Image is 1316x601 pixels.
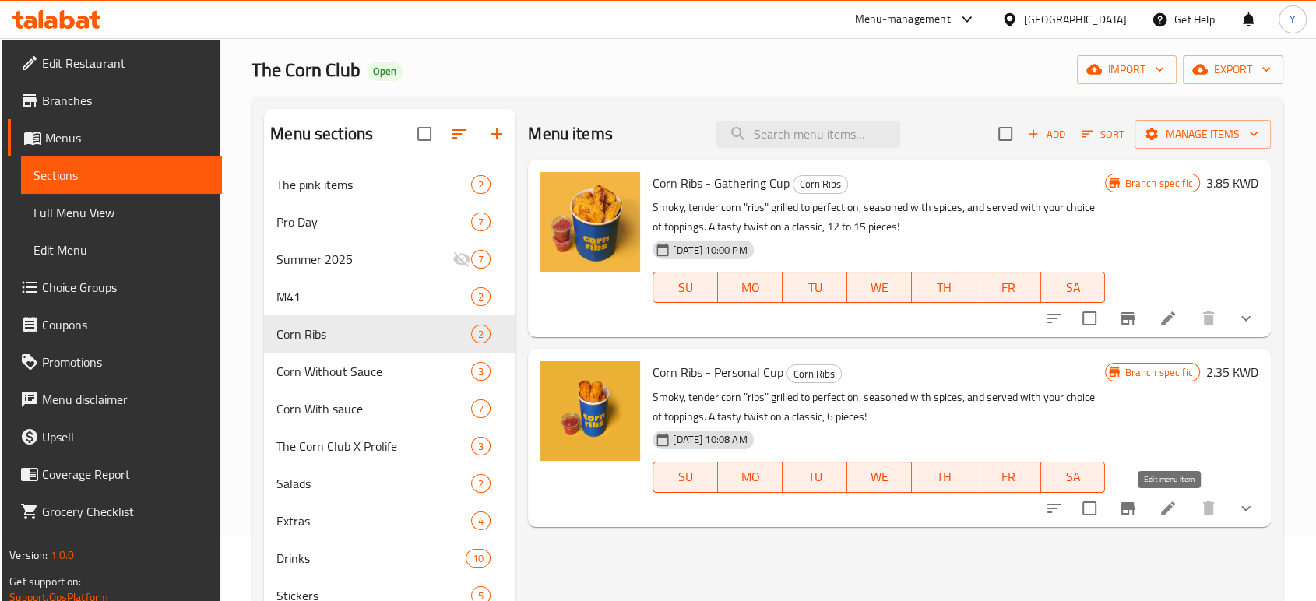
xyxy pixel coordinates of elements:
div: The Corn Club X Prolife3 [264,427,515,465]
span: WE [853,466,906,488]
span: Corn Without Sauce [276,362,471,381]
span: SU [660,466,712,488]
span: 3 [472,439,490,454]
span: TU [789,276,841,299]
h2: Menu sections [270,122,373,146]
span: Corn Ribs [793,175,847,193]
div: Corn With sauce7 [264,390,515,427]
span: The Corn Club [252,52,361,87]
div: Corn Ribs [786,364,842,383]
span: Version: [9,545,48,565]
span: Salads [276,474,471,493]
button: sort-choices [1036,300,1073,337]
span: The pink items [276,175,471,194]
span: Sort sections [441,115,478,153]
span: Grocery Checklist [42,502,209,521]
button: MO [718,272,783,303]
div: Menu-management [855,10,951,29]
span: Select all sections [408,118,441,150]
div: items [471,399,491,418]
button: WE [847,462,912,493]
p: Smoky, tender corn "ribs" grilled to perfection, seasoned with spices, and served with your choic... [653,388,1105,427]
span: Sort [1082,125,1124,143]
span: The Corn Club X Prolife [276,437,471,455]
img: Corn Ribs - Gathering Cup [540,172,640,272]
div: items [471,474,491,493]
button: show more [1227,300,1265,337]
div: items [471,175,491,194]
span: [DATE] 10:00 PM [667,243,753,258]
span: Branches [42,91,209,110]
span: 7 [472,215,490,230]
a: Full Menu View [21,194,221,231]
h6: 2.35 KWD [1206,361,1258,383]
span: Choice Groups [42,278,209,297]
a: Branches [8,82,221,119]
span: Drinks [276,549,466,568]
button: Branch-specific-item [1109,300,1146,337]
div: items [471,511,491,530]
div: Pro Day7 [264,203,515,241]
a: Menus [8,119,221,156]
span: TU [789,466,841,488]
button: Manage items [1135,120,1271,149]
div: Summer 20257 [264,241,515,278]
a: Edit Menu [21,231,221,269]
button: Sort [1078,122,1128,146]
h2: Menu items [528,122,613,146]
input: search [716,121,900,148]
span: [DATE] 10:08 AM [667,432,753,447]
span: 2 [472,290,490,304]
span: FR [983,276,1035,299]
a: Upsell [8,418,221,455]
button: SU [653,272,718,303]
div: Pro Day [276,213,471,231]
button: SA [1041,272,1106,303]
span: MO [724,466,776,488]
a: Grocery Checklist [8,493,221,530]
button: delete [1190,300,1227,337]
span: Full Menu View [33,203,209,222]
button: import [1077,55,1177,84]
span: 2 [472,177,490,192]
div: Extras4 [264,502,515,539]
button: TH [912,462,976,493]
span: Extras [276,511,471,530]
button: sort-choices [1036,490,1073,527]
span: 3 [472,364,490,379]
a: Choice Groups [8,269,221,306]
div: M412 [264,278,515,315]
div: Corn Ribs [793,175,848,194]
a: Coverage Report [8,455,221,493]
span: MO [724,276,776,299]
button: SA [1041,462,1106,493]
button: SU [653,462,718,493]
span: Get support on: [9,571,81,592]
a: Edit Restaurant [8,44,221,82]
button: MO [718,462,783,493]
button: TH [912,272,976,303]
div: Corn Without Sauce3 [264,353,515,390]
button: Add section [478,115,515,153]
button: FR [976,462,1041,493]
span: 4 [472,514,490,529]
span: SU [660,276,712,299]
div: The pink items2 [264,166,515,203]
span: Branch specific [1118,176,1198,191]
span: TH [918,276,970,299]
a: Sections [21,156,221,194]
span: Open [367,65,403,78]
span: M41 [276,287,471,306]
span: 2 [472,327,490,342]
span: Menus [45,128,209,147]
span: FR [983,466,1035,488]
span: Select to update [1073,492,1106,525]
span: Promotions [42,353,209,371]
span: Manage items [1147,125,1258,144]
span: Summer 2025 [276,250,452,269]
span: TH [918,466,970,488]
span: Select to update [1073,302,1106,335]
